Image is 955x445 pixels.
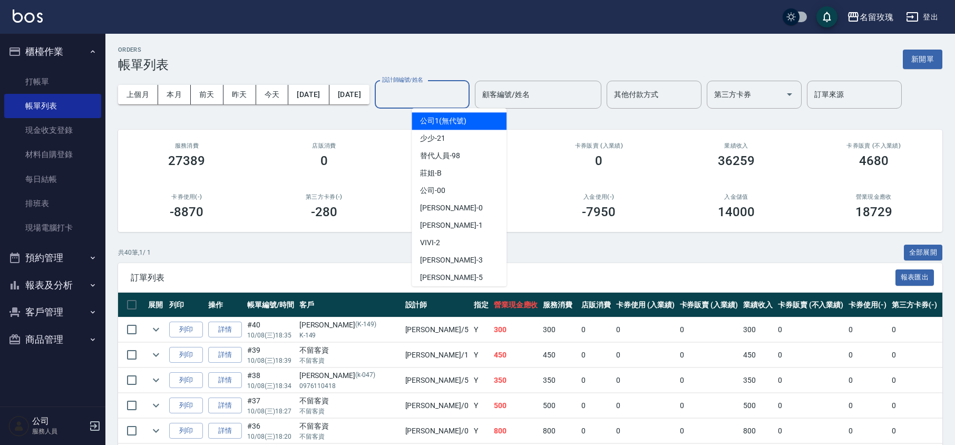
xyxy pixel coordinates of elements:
[268,194,381,200] h2: 第三方卡券(-)
[775,393,846,418] td: 0
[311,205,337,219] h3: -280
[13,9,43,23] img: Logo
[245,368,297,393] td: #38
[740,293,775,317] th: 業績收入
[775,419,846,443] td: 0
[846,317,889,342] td: 0
[208,398,242,414] a: 詳情
[775,293,846,317] th: 卡券販賣 (不入業績)
[895,272,934,282] a: 報表匯出
[579,393,613,418] td: 0
[4,216,101,240] a: 現場電腦打卡
[299,345,400,356] div: 不留客資
[846,368,889,393] td: 0
[148,398,164,413] button: expand row
[169,347,203,363] button: 列印
[223,85,256,104] button: 昨天
[491,419,541,443] td: 800
[613,368,677,393] td: 0
[817,194,930,200] h2: 營業現金應收
[148,372,164,388] button: expand row
[491,293,541,317] th: 營業現金應收
[167,293,206,317] th: 列印
[740,343,775,367] td: 450
[403,343,471,367] td: [PERSON_NAME] /1
[420,272,482,283] span: [PERSON_NAME] -5
[170,205,203,219] h3: -8870
[889,293,940,317] th: 第三方卡券(-)
[889,368,940,393] td: 0
[420,150,460,161] span: 替代人員 -98
[158,85,191,104] button: 本月
[740,317,775,342] td: 300
[817,142,930,149] h2: 卡券販賣 (不入業績)
[718,153,755,168] h3: 36259
[299,331,400,340] p: K-149
[403,317,471,342] td: [PERSON_NAME] /5
[582,205,616,219] h3: -7950
[740,393,775,418] td: 500
[420,168,442,179] span: 莊姐 -B
[247,381,294,391] p: 10/08 (三) 18:34
[680,194,793,200] h2: 入金儲值
[131,194,243,200] h2: 卡券使用(-)
[540,293,579,317] th: 服務消費
[677,343,741,367] td: 0
[846,343,889,367] td: 0
[677,419,741,443] td: 0
[403,293,471,317] th: 設計師
[206,293,245,317] th: 操作
[268,142,381,149] h2: 店販消費
[718,205,755,219] h3: 14000
[355,370,375,381] p: (k-047)
[904,245,943,261] button: 全部展開
[543,194,655,200] h2: 入金使用(-)
[148,347,164,363] button: expand row
[245,293,297,317] th: 帳單編號/時間
[902,7,942,27] button: 登出
[4,118,101,142] a: 現金收支登錄
[775,368,846,393] td: 0
[247,407,294,416] p: 10/08 (三) 18:27
[382,76,423,84] label: 設計師編號/姓名
[299,432,400,441] p: 不留客資
[245,393,297,418] td: #37
[613,293,677,317] th: 卡券使用 (入業績)
[420,133,445,144] span: 少少 -21
[288,85,329,104] button: [DATE]
[889,393,940,418] td: 0
[775,343,846,367] td: 0
[4,167,101,191] a: 每日結帳
[677,393,741,418] td: 0
[859,153,889,168] h3: 4680
[677,293,741,317] th: 卡券販賣 (入業績)
[903,54,942,64] a: 新開單
[403,368,471,393] td: [PERSON_NAME] /5
[118,85,158,104] button: 上個月
[4,142,101,167] a: 材料自購登錄
[297,293,403,317] th: 客戶
[613,393,677,418] td: 0
[4,38,101,65] button: 櫃檯作業
[247,432,294,441] p: 10/08 (三) 18:20
[169,372,203,389] button: 列印
[169,423,203,439] button: 列印
[4,272,101,299] button: 報表及分析
[420,202,482,214] span: [PERSON_NAME] -0
[895,269,934,286] button: 報表匯出
[131,142,243,149] h3: 服務消費
[191,85,223,104] button: 前天
[4,326,101,353] button: 商品管理
[595,153,602,168] h3: 0
[299,320,400,331] div: [PERSON_NAME]
[889,419,940,443] td: 0
[299,395,400,407] div: 不留客資
[491,343,541,367] td: 450
[4,94,101,118] a: 帳單列表
[471,368,491,393] td: Y
[740,419,775,443] td: 800
[320,153,328,168] h3: 0
[168,153,205,168] h3: 27389
[677,317,741,342] td: 0
[846,293,889,317] th: 卡券使用(-)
